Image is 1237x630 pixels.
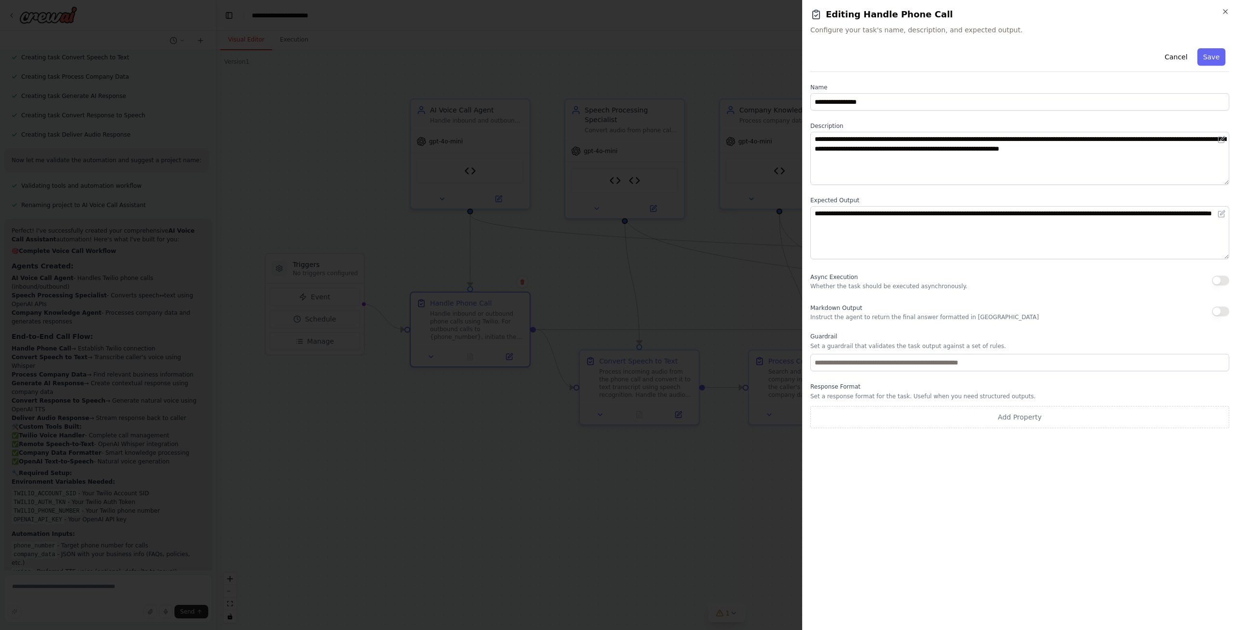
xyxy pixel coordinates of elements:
[810,342,1229,350] p: Set a guardrail that validates the task output against a set of rules.
[1197,48,1225,66] button: Save
[810,383,1229,391] label: Response Format
[1216,134,1227,145] button: Open in editor
[810,274,858,280] span: Async Execution
[810,406,1229,428] button: Add Property
[810,84,1229,91] label: Name
[1216,208,1227,220] button: Open in editor
[810,8,1229,21] h2: Editing Handle Phone Call
[810,25,1229,35] span: Configure your task's name, description, and expected output.
[810,333,1229,340] label: Guardrail
[810,313,1039,321] p: Instruct the agent to return the final answer formatted in [GEOGRAPHIC_DATA]
[810,305,862,311] span: Markdown Output
[810,196,1229,204] label: Expected Output
[1159,48,1193,66] button: Cancel
[810,122,1229,130] label: Description
[810,392,1229,400] p: Set a response format for the task. Useful when you need structured outputs.
[810,282,967,290] p: Whether the task should be executed asynchronously.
